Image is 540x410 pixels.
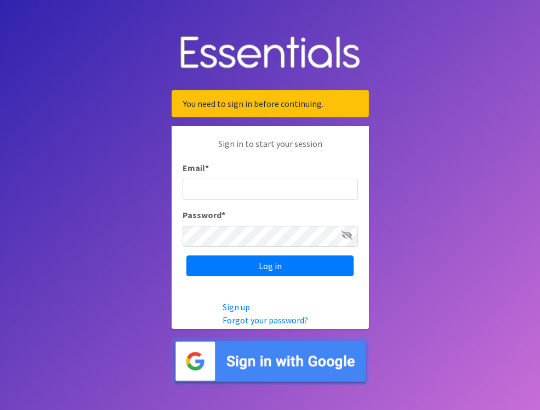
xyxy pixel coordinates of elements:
[205,162,209,173] abbr: required
[183,161,209,174] label: Email
[183,137,358,161] p: Sign in to start your session
[186,255,354,276] input: Log in
[172,90,369,117] div: You need to sign in before continuing.
[183,208,225,221] label: Password
[221,209,225,220] abbr: required
[223,315,308,326] a: Forgot your password?
[223,301,250,312] a: Sign up
[172,338,369,385] img: Sign in with Google
[172,25,369,82] img: Human Essentials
